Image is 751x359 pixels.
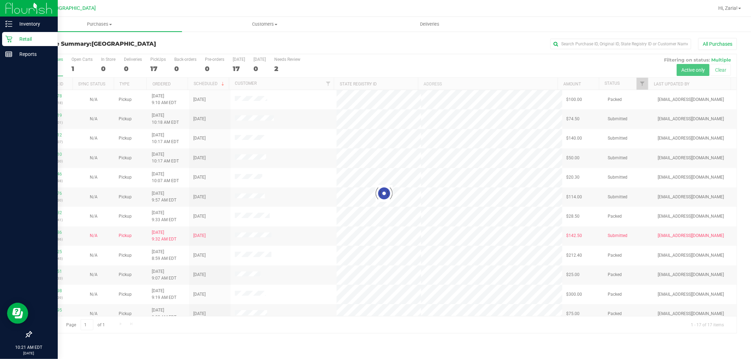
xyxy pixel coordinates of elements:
inline-svg: Inventory [5,20,12,27]
span: Customers [182,21,347,27]
p: [DATE] [3,351,55,356]
p: Inventory [12,20,55,28]
p: 10:21 AM EDT [3,344,55,351]
button: All Purchases [698,38,737,50]
input: Search Purchase ID, Original ID, State Registry ID or Customer Name... [550,39,691,49]
span: Hi, Zaria! [718,5,738,11]
a: Deliveries [347,17,512,32]
span: Deliveries [411,21,449,27]
h3: Purchase Summary: [31,41,266,47]
p: Reports [12,50,55,58]
p: Retail [12,35,55,43]
span: [GEOGRAPHIC_DATA] [92,40,156,47]
span: Purchases [17,21,182,27]
inline-svg: Reports [5,51,12,58]
a: Purchases [17,17,182,32]
span: [GEOGRAPHIC_DATA] [48,5,96,11]
iframe: Resource center [7,303,28,324]
inline-svg: Retail [5,36,12,43]
a: Customers [182,17,347,32]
